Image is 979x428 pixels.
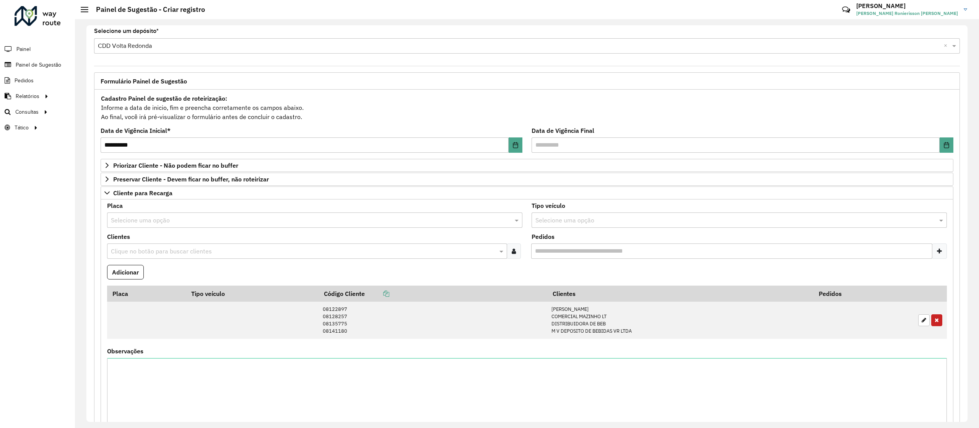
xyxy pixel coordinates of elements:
th: Tipo veículo [186,286,319,302]
a: Contato Rápido [838,2,854,18]
label: Tipo veículo [532,201,565,210]
span: Tático [15,124,29,132]
span: Cliente para Recarga [113,190,172,196]
button: Adicionar [107,265,144,279]
button: Choose Date [940,137,953,153]
span: Pedidos [15,77,34,85]
button: Choose Date [509,137,522,153]
div: Informe a data de inicio, fim e preencha corretamente os campos abaixo. Ao final, você irá pré-vi... [101,93,953,122]
strong: Cadastro Painel de sugestão de roteirização: [101,95,227,102]
span: [PERSON_NAME] Ronierisson [PERSON_NAME] [856,10,958,17]
a: Cliente para Recarga [101,186,953,199]
label: Data de Vigência Inicial [101,126,171,135]
span: Relatórios [16,92,39,100]
th: Pedidos [813,286,914,302]
h3: [PERSON_NAME] [856,2,958,10]
label: Observações [107,346,143,356]
a: Priorizar Cliente - Não podem ficar no buffer [101,159,953,172]
label: Pedidos [532,232,555,241]
a: Preservar Cliente - Devem ficar no buffer, não roteirizar [101,173,953,186]
span: Formulário Painel de Sugestão [101,78,187,84]
a: Copiar [365,290,389,297]
th: Código Cliente [319,286,548,302]
span: Painel de Sugestão [16,61,61,69]
span: Priorizar Cliente - Não podem ficar no buffer [113,162,238,168]
label: Selecione um depósito [94,26,159,36]
span: Consultas [15,108,39,116]
label: Clientes [107,232,130,241]
span: Painel [16,45,31,53]
h2: Painel de Sugestão - Criar registro [88,5,205,14]
label: Placa [107,201,123,210]
td: [PERSON_NAME] COMERCIAL MAZINHO LT DISTRIBUIDORA DE BEB M V DEPOSITO DE BEBIDAS VR LTDA [547,302,813,339]
td: 08122897 08128257 08135775 08141180 [319,302,548,339]
label: Data de Vigência Final [532,126,594,135]
span: Clear all [944,41,950,51]
th: Placa [107,286,186,302]
span: Preservar Cliente - Devem ficar no buffer, não roteirizar [113,176,269,182]
th: Clientes [547,286,813,302]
